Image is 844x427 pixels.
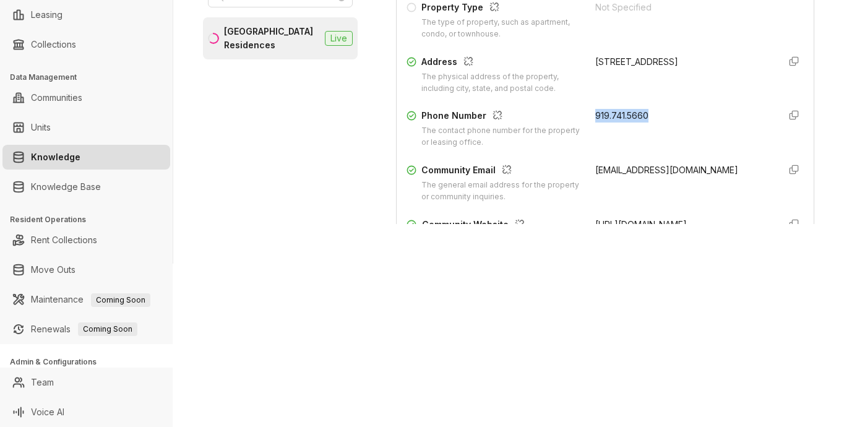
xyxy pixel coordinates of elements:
[31,115,51,140] a: Units
[78,322,137,336] span: Coming Soon
[31,400,64,425] a: Voice AI
[10,214,173,225] h3: Resident Operations
[422,218,580,234] div: Community Website
[2,2,170,27] li: Leasing
[2,85,170,110] li: Communities
[2,287,170,312] li: Maintenance
[2,228,170,252] li: Rent Collections
[10,72,173,83] h3: Data Management
[421,1,580,17] div: Property Type
[224,25,320,52] div: [GEOGRAPHIC_DATA] Residences
[421,125,580,149] div: The contact phone number for the property or leasing office.
[91,293,150,307] span: Coming Soon
[2,370,170,395] li: Team
[31,317,137,342] a: RenewalsComing Soon
[2,317,170,342] li: Renewals
[2,115,170,140] li: Units
[2,145,170,170] li: Knowledge
[31,228,97,252] a: Rent Collections
[421,109,580,125] div: Phone Number
[595,55,769,69] div: [STREET_ADDRESS]
[2,400,170,425] li: Voice AI
[31,257,75,282] a: Move Outs
[31,145,80,170] a: Knowledge
[31,175,101,199] a: Knowledge Base
[421,71,580,95] div: The physical address of the property, including city, state, and postal code.
[2,32,170,57] li: Collections
[595,1,769,14] div: Not Specified
[2,257,170,282] li: Move Outs
[421,17,580,40] div: The type of property, such as apartment, condo, or townhouse.
[2,175,170,199] li: Knowledge Base
[595,165,738,175] span: [EMAIL_ADDRESS][DOMAIN_NAME]
[31,370,54,395] a: Team
[421,55,580,71] div: Address
[595,110,648,121] span: 919.741.5660
[31,85,82,110] a: Communities
[421,179,580,203] div: The general email address for the property or community inquiries.
[325,31,353,46] span: Live
[31,32,76,57] a: Collections
[421,163,580,179] div: Community Email
[10,356,173,368] h3: Admin & Configurations
[31,2,62,27] a: Leasing
[595,219,687,230] span: [URL][DOMAIN_NAME]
